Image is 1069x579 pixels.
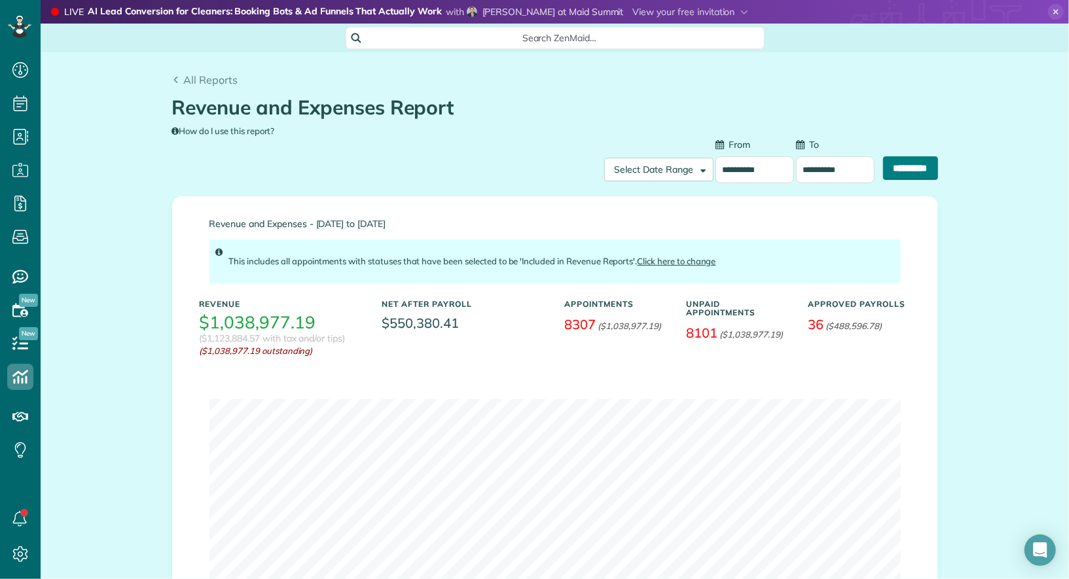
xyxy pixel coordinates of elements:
[200,345,363,357] em: ($1,038,977.19 outstanding)
[482,6,624,18] span: [PERSON_NAME] at Maid Summit
[615,164,694,175] span: Select Date Range
[19,327,38,340] span: New
[446,6,464,18] span: with
[88,5,442,19] strong: AI Lead Conversion for Cleaners: Booking Bots & Ad Funnels That Actually Work
[565,316,596,332] span: 8307
[716,138,750,151] label: From
[598,321,661,331] em: ($1,038,977.19)
[825,321,882,331] em: ($488,596.78)
[637,256,716,266] a: Click here to change
[796,138,819,151] label: To
[687,300,789,317] h5: Unpaid Appointments
[200,300,363,308] h5: Revenue
[687,325,718,341] span: 8101
[382,313,545,332] span: $550,380.41
[565,300,667,308] h5: Appointments
[172,72,238,88] a: All Reports
[200,313,316,332] h3: $1,038,977.19
[19,294,38,307] span: New
[209,219,901,229] span: Revenue and Expenses - [DATE] to [DATE]
[1024,535,1056,566] div: Open Intercom Messenger
[172,126,275,136] a: How do I use this report?
[604,158,714,181] button: Select Date Range
[229,256,716,266] span: This includes all appointments with statuses that have been selected to be 'Included in Revenue R...
[808,316,824,332] span: 36
[183,73,238,86] span: All Reports
[719,329,782,340] em: ($1,038,977.19)
[382,300,473,308] h5: Net After Payroll
[467,7,477,17] img: rc-simon-8800daff0d2eb39cacf076593c434f5ffb35751efe55c5455cd5de04b127b0f0.jpg
[200,334,346,343] h3: ($1,123,884.57 with tax and/or tips)
[808,300,911,308] h5: Approved Payrolls
[172,97,928,118] h1: Revenue and Expenses Report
